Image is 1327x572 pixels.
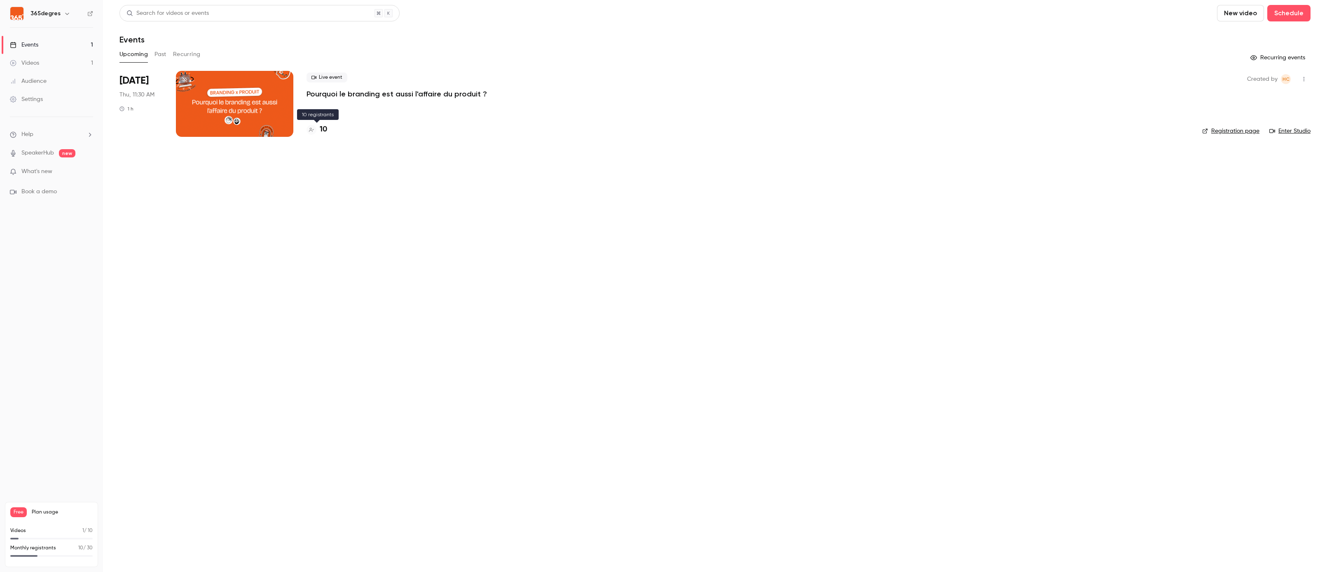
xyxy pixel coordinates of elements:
[119,105,133,112] div: 1 h
[10,7,23,20] img: 365degres
[21,188,57,196] span: Book a demo
[119,74,149,87] span: [DATE]
[21,167,52,176] span: What's new
[10,41,38,49] div: Events
[59,149,75,157] span: new
[1247,74,1278,84] span: Created by
[82,528,84,533] span: 1
[1202,127,1259,135] a: Registration page
[30,9,61,18] h6: 365degres
[10,77,47,85] div: Audience
[307,89,487,99] a: Pourquoi le branding est aussi l'affaire du produit ?
[78,544,93,552] p: / 30
[10,544,56,552] p: Monthly registrants
[126,9,209,18] div: Search for videos or events
[10,130,93,139] li: help-dropdown-opener
[307,73,347,82] span: Live event
[154,48,166,61] button: Past
[82,527,93,534] p: / 10
[119,91,154,99] span: Thu, 11:30 AM
[1247,51,1311,64] button: Recurring events
[10,527,26,534] p: Videos
[307,124,327,135] a: 10
[119,71,163,137] div: Oct 2 Thu, 11:30 AM (Europe/Paris)
[119,35,145,45] h1: Events
[21,130,33,139] span: Help
[10,95,43,103] div: Settings
[1269,127,1311,135] a: Enter Studio
[10,59,39,67] div: Videos
[173,48,201,61] button: Recurring
[21,149,54,157] a: SpeakerHub
[1267,5,1311,21] button: Schedule
[320,124,327,135] h4: 10
[1281,74,1291,84] span: Hélène CHOMIENNE
[1217,5,1264,21] button: New video
[1283,74,1290,84] span: HC
[78,546,83,551] span: 10
[83,168,93,176] iframe: Noticeable Trigger
[32,509,93,516] span: Plan usage
[10,507,27,517] span: Free
[119,48,148,61] button: Upcoming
